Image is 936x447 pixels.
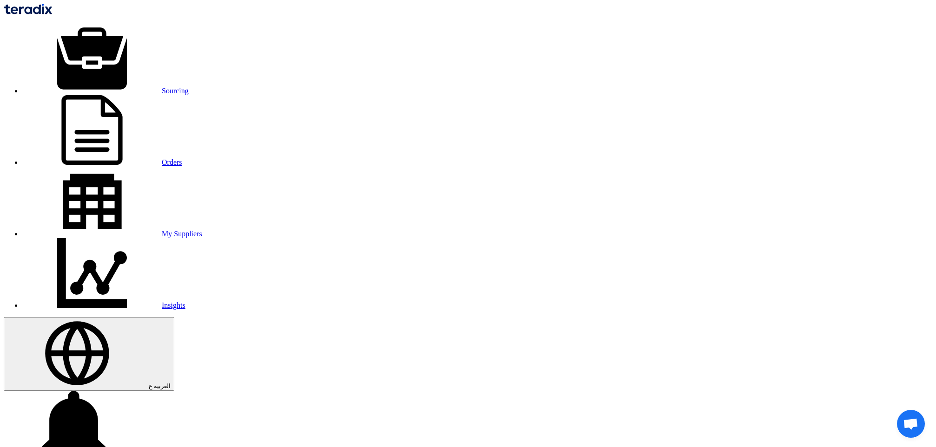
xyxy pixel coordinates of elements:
[149,382,152,389] span: ع
[22,230,202,238] a: My Suppliers
[4,317,174,391] button: العربية ع
[4,4,52,14] img: Teradix logo
[154,382,171,389] span: العربية
[897,410,925,438] a: Open chat
[22,301,185,309] a: Insights
[22,158,182,166] a: Orders
[22,87,189,95] a: Sourcing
